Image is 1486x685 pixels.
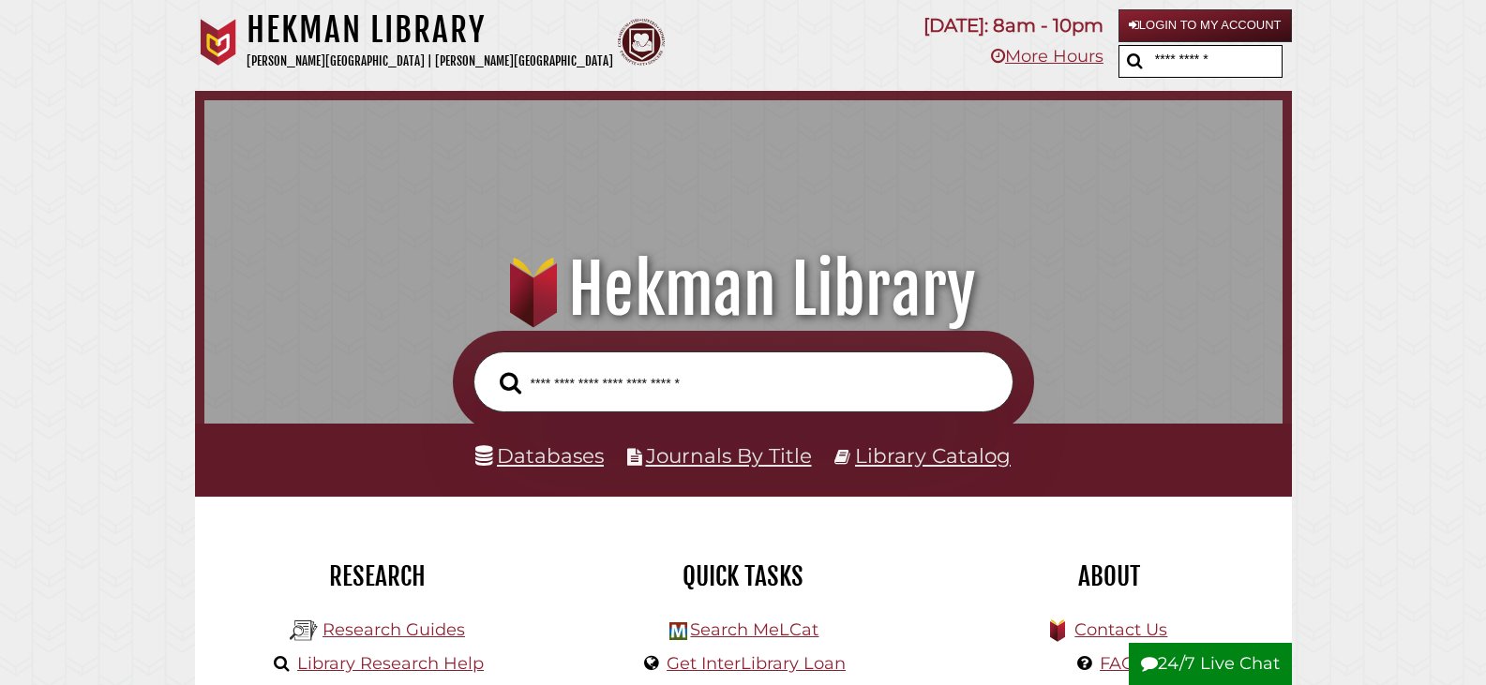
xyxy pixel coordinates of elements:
[669,622,687,640] img: Hekman Library Logo
[991,46,1103,67] a: More Hours
[923,9,1103,42] p: [DATE]: 8am - 10pm
[1100,653,1144,674] a: FAQs
[618,19,665,66] img: Calvin Theological Seminary
[1118,9,1292,42] a: Login to My Account
[1074,619,1167,640] a: Contact Us
[247,51,613,72] p: [PERSON_NAME][GEOGRAPHIC_DATA] | [PERSON_NAME][GEOGRAPHIC_DATA]
[490,366,531,400] button: Search
[500,371,521,395] i: Search
[247,9,613,51] h1: Hekman Library
[195,19,242,66] img: Calvin University
[855,443,1011,468] a: Library Catalog
[297,653,484,674] a: Library Research Help
[323,619,465,640] a: Research Guides
[667,653,846,674] a: Get InterLibrary Loan
[575,560,912,592] h2: Quick Tasks
[290,617,318,645] img: Hekman Library Logo
[690,619,818,640] a: Search MeLCat
[475,443,604,468] a: Databases
[940,560,1278,592] h2: About
[646,443,812,468] a: Journals By Title
[226,248,1259,331] h1: Hekman Library
[209,560,547,592] h2: Research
